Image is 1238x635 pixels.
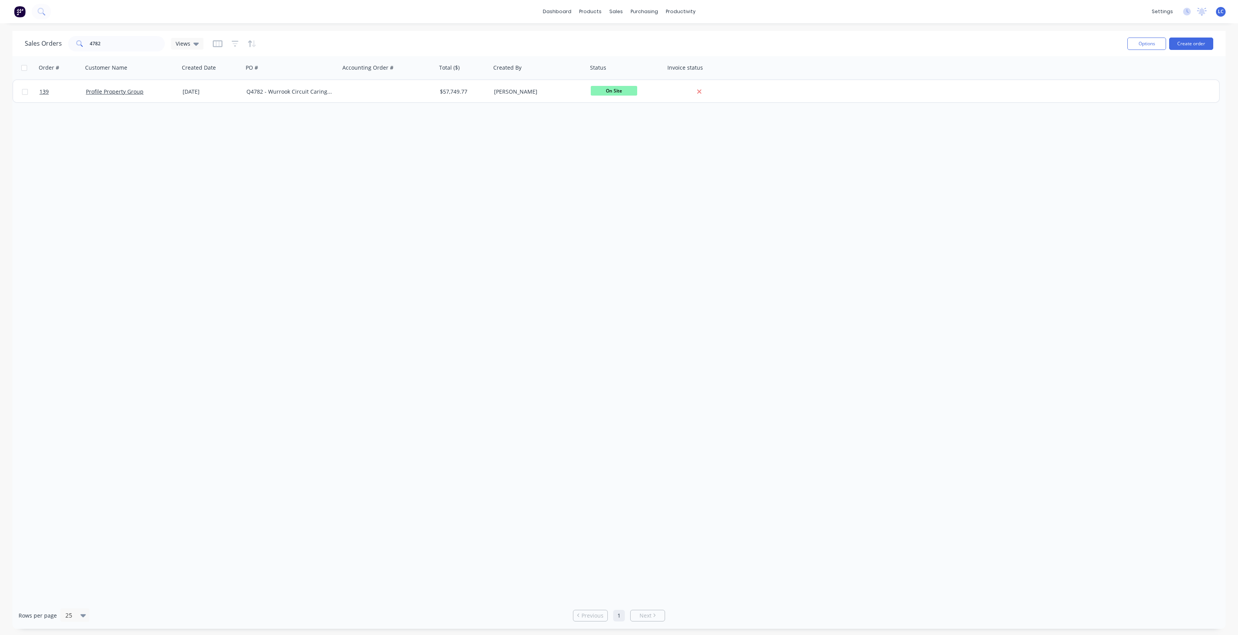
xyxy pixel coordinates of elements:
div: Customer Name [85,64,127,72]
span: Previous [581,612,604,620]
div: settings [1148,6,1177,17]
div: Accounting Order # [342,64,393,72]
a: Previous page [573,612,607,620]
img: Factory [14,6,26,17]
div: products [575,6,605,17]
div: Created Date [182,64,216,72]
span: Next [640,612,651,620]
div: [PERSON_NAME] [494,88,580,96]
span: Rows per page [19,612,57,620]
div: PO # [246,64,258,72]
span: Views [176,39,190,48]
div: purchasing [627,6,662,17]
div: sales [605,6,627,17]
div: Invoice status [667,64,703,72]
button: Create order [1169,38,1213,50]
a: 139 [39,80,86,103]
input: Search... [90,36,165,51]
ul: Pagination [570,610,668,621]
div: productivity [662,6,699,17]
a: Next page [631,612,665,620]
a: Profile Property Group [86,88,144,95]
span: 139 [39,88,49,96]
div: Status [590,64,606,72]
div: Created By [493,64,522,72]
div: [DATE] [183,88,240,96]
button: Options [1127,38,1166,50]
div: Total ($) [439,64,460,72]
div: $57,749.77 [440,88,486,96]
div: Q4782 - Wurrook Circuit Caringbah [246,88,332,96]
h1: Sales Orders [25,40,62,47]
span: On Site [591,86,637,96]
a: Page 1 is your current page [613,610,625,621]
span: LC [1218,8,1224,15]
a: dashboard [539,6,575,17]
div: Order # [39,64,59,72]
